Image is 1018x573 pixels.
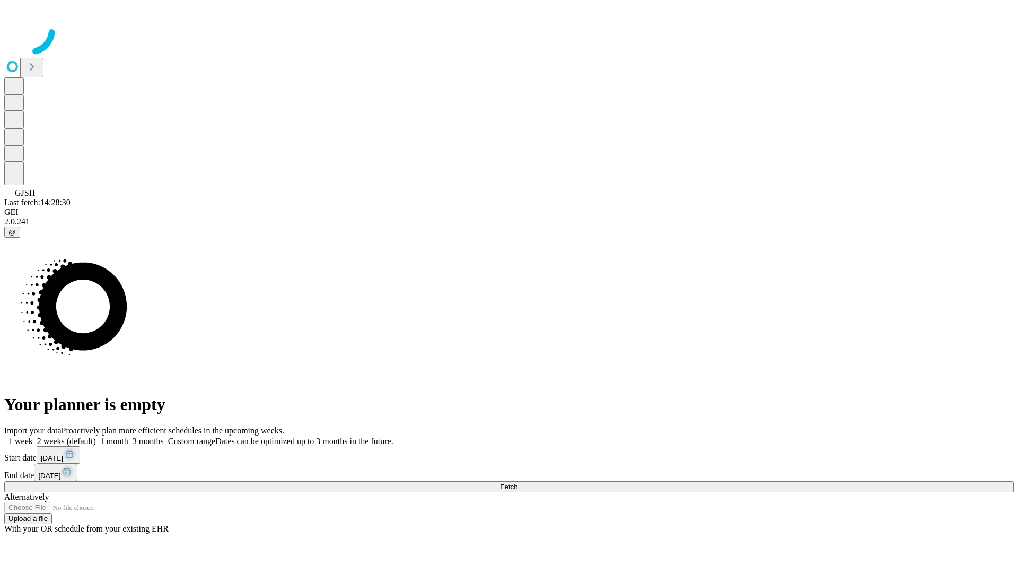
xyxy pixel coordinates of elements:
[4,207,1014,217] div: GEI
[62,426,284,435] span: Proactively plan more efficient schedules in the upcoming weeks.
[100,437,128,446] span: 1 month
[500,483,517,491] span: Fetch
[4,227,20,238] button: @
[168,437,215,446] span: Custom range
[4,395,1014,414] h1: Your planner is empty
[133,437,164,446] span: 3 months
[4,524,169,533] span: With your OR schedule from your existing EHR
[4,426,62,435] span: Import your data
[4,198,71,207] span: Last fetch: 14:28:30
[4,513,52,524] button: Upload a file
[15,188,35,197] span: GJSH
[4,492,49,501] span: Alternatively
[34,464,77,481] button: [DATE]
[8,437,33,446] span: 1 week
[4,446,1014,464] div: Start date
[4,217,1014,227] div: 2.0.241
[8,228,16,236] span: @
[37,446,80,464] button: [DATE]
[4,481,1014,492] button: Fetch
[4,464,1014,481] div: End date
[38,472,60,480] span: [DATE]
[215,437,393,446] span: Dates can be optimized up to 3 months in the future.
[41,454,63,462] span: [DATE]
[37,437,96,446] span: 2 weeks (default)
